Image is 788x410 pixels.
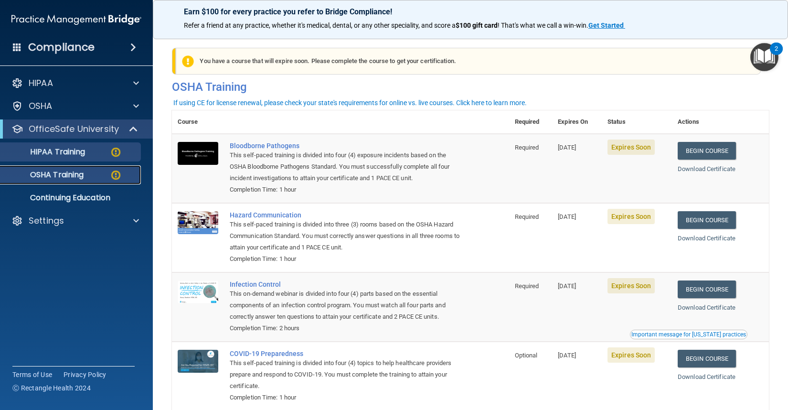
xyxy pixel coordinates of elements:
[6,147,85,157] p: HIPAA Training
[230,253,461,265] div: Completion Time: 1 hour
[607,278,655,293] span: Expires Soon
[678,304,735,311] a: Download Certificate
[64,370,106,379] a: Privacy Policy
[6,193,137,203] p: Continuing Education
[558,352,576,359] span: [DATE]
[607,209,655,224] span: Expires Soon
[184,22,456,29] span: Refer a friend at any practice, whether it's medical, dental, or any other speciality, and score a
[558,213,576,220] span: [DATE]
[11,10,141,29] img: PMB logo
[29,215,64,227] p: Settings
[602,110,672,134] th: Status
[230,150,461,184] div: This self-paced training is divided into four (4) exposure incidents based on the OSHA Bloodborne...
[230,184,461,195] div: Completion Time: 1 hour
[6,170,84,180] p: OSHA Training
[515,282,539,290] span: Required
[29,123,119,135] p: OfficeSafe University
[230,392,461,403] div: Completion Time: 1 hour
[498,22,588,29] span: ! That's what we call a win-win.
[182,55,194,67] img: exclamation-circle-solid-warning.7ed2984d.png
[678,165,735,173] a: Download Certificate
[172,80,769,94] h4: OSHA Training
[11,77,139,89] a: HIPAA
[28,41,95,54] h4: Compliance
[11,215,139,227] a: Settings
[11,123,138,135] a: OfficeSafe University
[515,352,538,359] span: Optional
[230,142,461,150] a: Bloodborne Pathogens
[110,169,122,181] img: warning-circle.0cc9ac19.png
[558,282,576,290] span: [DATE]
[230,350,461,357] a: COVID-19 Preparedness
[515,144,539,151] span: Required
[456,22,498,29] strong: $100 gift card
[230,357,461,392] div: This self-paced training is divided into four (4) topics to help healthcare providers prepare and...
[184,7,757,16] p: Earn $100 for every practice you refer to Bridge Compliance!
[12,383,91,393] span: Ⓒ Rectangle Health 2024
[509,110,552,134] th: Required
[29,77,53,89] p: HIPAA
[678,350,736,367] a: Begin Course
[230,323,461,334] div: Completion Time: 2 hours
[588,22,624,29] strong: Get Started
[552,110,602,134] th: Expires On
[678,235,735,242] a: Download Certificate
[678,281,736,298] a: Begin Course
[12,370,52,379] a: Terms of Use
[515,213,539,220] span: Required
[672,110,769,134] th: Actions
[230,211,461,219] a: Hazard Communication
[230,288,461,323] div: This on-demand webinar is divided into four (4) parts based on the essential components of an inf...
[607,347,655,363] span: Expires Soon
[176,48,761,75] div: You have a course that will expire soon. Please complete the course to get your certification.
[750,43,778,71] button: Open Resource Center, 2 new notifications
[29,100,53,112] p: OSHA
[678,211,736,229] a: Begin Course
[775,49,778,61] div: 2
[631,332,746,337] div: Important message for [US_STATE] practices
[11,100,139,112] a: OSHA
[678,373,735,380] a: Download Certificate
[678,142,736,160] a: Begin Course
[607,140,655,155] span: Expires Soon
[172,98,528,108] button: If using CE for license renewal, please check your state's requirements for online vs. live cours...
[558,144,576,151] span: [DATE]
[110,146,122,158] img: warning-circle.0cc9ac19.png
[230,219,461,253] div: This self-paced training is divided into three (3) rooms based on the OSHA Hazard Communication S...
[173,99,527,106] div: If using CE for license renewal, please check your state's requirements for online vs. live cours...
[588,22,625,29] a: Get Started
[630,330,747,339] button: Read this if you are a dental practitioner in the state of CA
[172,110,224,134] th: Course
[230,281,461,288] a: Infection Control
